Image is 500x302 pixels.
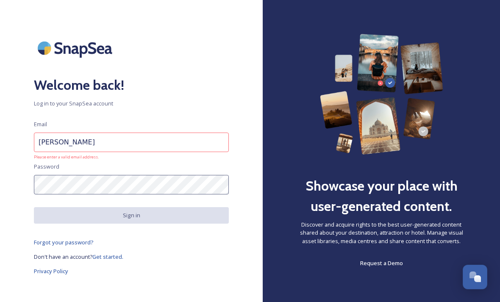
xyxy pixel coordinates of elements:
[34,252,229,262] a: Don't have an account?Get started.
[360,259,403,267] span: Request a Demo
[34,154,229,160] span: Please enter a valid email address.
[34,238,94,246] span: Forgot your password?
[34,133,229,152] input: john.doe@snapsea.io
[463,265,487,289] button: Open Chat
[34,237,229,247] a: Forgot your password?
[34,120,47,128] span: Email
[34,34,119,62] img: SnapSea Logo
[34,267,68,275] span: Privacy Policy
[34,266,229,276] a: Privacy Policy
[320,34,443,155] img: 63b42ca75bacad526042e722_Group%20154-p-800.png
[34,163,59,171] span: Password
[297,176,466,216] h2: Showcase your place with user-generated content.
[34,100,229,108] span: Log in to your SnapSea account
[360,258,403,268] a: Request a Demo
[92,253,123,260] span: Get started.
[34,207,229,224] button: Sign in
[34,75,229,95] h2: Welcome back!
[34,253,92,260] span: Don't have an account?
[297,221,466,245] span: Discover and acquire rights to the best user-generated content shared about your destination, att...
